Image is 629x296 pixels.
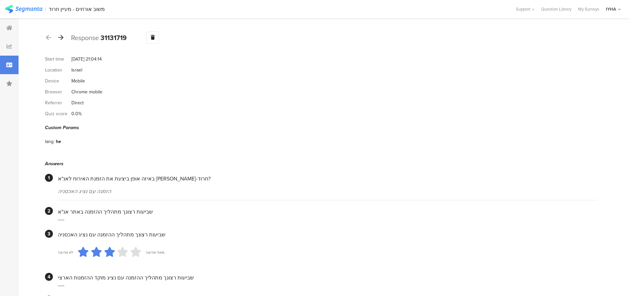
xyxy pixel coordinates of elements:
div: לא מרוצה [58,250,73,255]
div: | [45,5,46,13]
div: מאוד מרוצה [146,250,164,255]
div: Chrome mobile [71,88,102,95]
div: Support [516,4,534,14]
b: 31131719 [100,33,127,43]
div: 0.0% [71,110,82,117]
div: שביעות רצונך מתהליך ההזמנה באתר אנ"א [58,208,598,216]
div: Israel [71,67,82,74]
div: ---- [58,216,598,223]
div: משוב אורחים - מעיין חרוד [49,6,105,12]
div: [DATE] 21:04:14 [71,56,102,63]
div: Quiz score [45,110,71,117]
span: Response [71,33,99,43]
div: Location [45,67,71,74]
div: שביעות רצונך מתהליך ההזמנה עם נציג האכסניה [58,231,598,238]
div: IYHA [606,6,616,12]
div: שביעות רצונך מתהליך ההזמנה עם נציג מוקד ההזמנות הארצי [58,274,598,281]
div: Referrer [45,99,71,106]
a: My Surveys [575,6,603,12]
div: he [56,138,61,145]
div: Start time [45,56,71,63]
div: הזמנה עם נציג האכסניה [58,187,598,195]
div: ---- [58,281,598,289]
div: 3 [45,230,53,238]
div: Mobile [71,77,85,84]
div: 1 [45,174,53,182]
div: Custom Params [45,124,598,131]
div: lang: [45,138,56,145]
a: Question Library [538,6,575,12]
div: Answers [45,160,598,167]
div: Direct [71,99,84,106]
div: 2 [45,207,53,215]
div: 4 [45,273,53,281]
img: segmanta logo [5,5,42,13]
div: באיזה אופן ביצעת את הזמנת האירוח לאנ"א [PERSON_NAME]-חרוד? [58,175,598,182]
div: Browser [45,88,71,95]
div: Device [45,77,71,84]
